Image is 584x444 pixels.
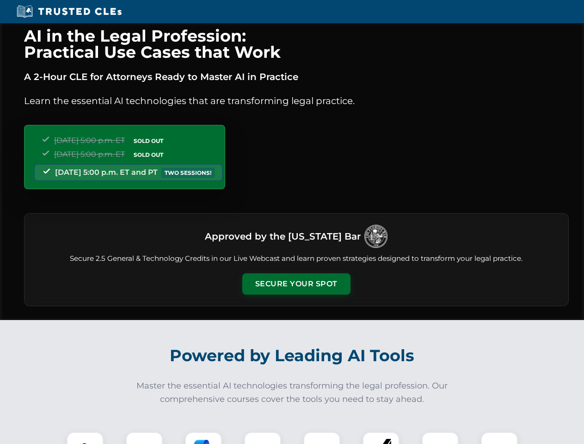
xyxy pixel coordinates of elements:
h1: AI in the Legal Profession: Practical Use Cases that Work [24,28,569,60]
h2: Powered by Leading AI Tools [36,339,548,372]
h3: Approved by the [US_STATE] Bar [205,228,361,245]
button: Secure Your Spot [242,273,350,295]
p: Master the essential AI technologies transforming the legal profession. Our comprehensive courses... [130,379,454,406]
img: Trusted CLEs [14,5,124,18]
p: Learn the essential AI technologies that are transforming legal practice. [24,93,569,108]
span: [DATE] 5:00 p.m. ET [54,136,125,145]
span: SOLD OUT [130,136,166,146]
img: Logo [364,225,387,248]
p: A 2-Hour CLE for Attorneys Ready to Master AI in Practice [24,69,569,84]
span: [DATE] 5:00 p.m. ET [54,150,125,159]
span: SOLD OUT [130,150,166,160]
p: Secure 2.5 General & Technology Credits in our Live Webcast and learn proven strategies designed ... [36,253,557,264]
